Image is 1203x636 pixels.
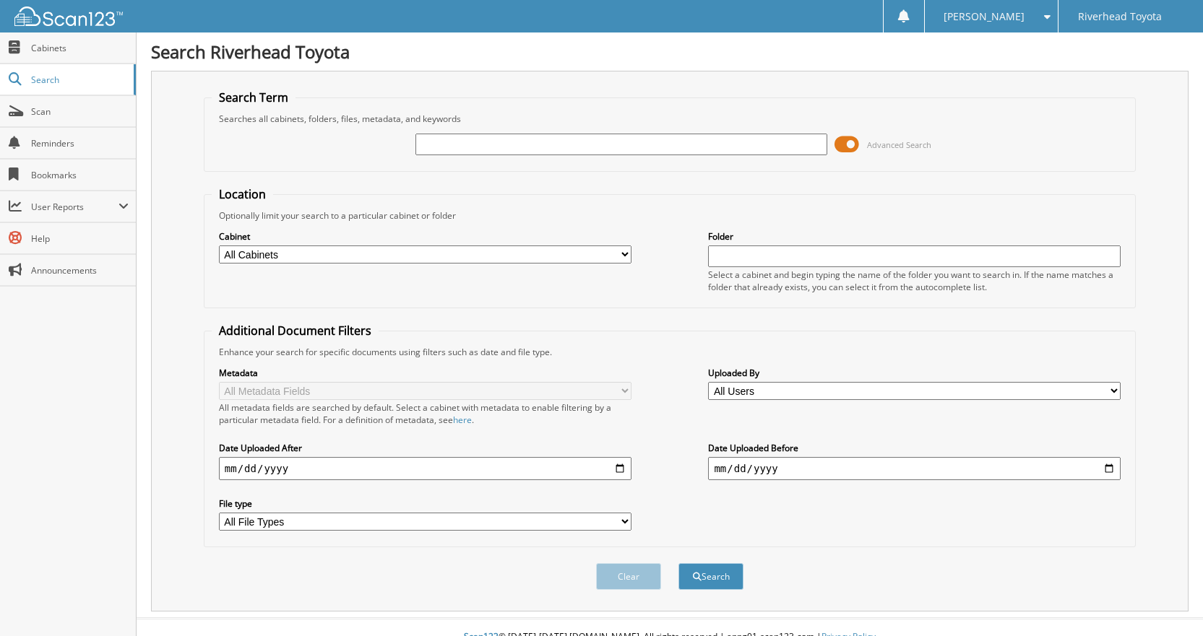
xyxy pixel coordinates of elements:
[708,230,1121,243] label: Folder
[708,457,1121,480] input: end
[219,367,631,379] label: Metadata
[678,563,743,590] button: Search
[31,232,129,245] span: Help
[14,6,123,26] img: scan123-logo-white.svg
[867,139,931,150] span: Advanced Search
[31,264,129,276] span: Announcements
[708,367,1121,379] label: Uploaded By
[944,12,1025,21] span: [PERSON_NAME]
[219,401,631,426] div: All metadata fields are searched by default. Select a cabinet with metadata to enable filtering b...
[212,90,296,105] legend: Search Term
[596,563,661,590] button: Clear
[219,230,631,243] label: Cabinet
[453,414,472,426] a: here
[219,442,631,454] label: Date Uploaded After
[151,40,1189,64] h1: Search Riverhead Toyota
[219,457,631,480] input: start
[31,42,129,54] span: Cabinets
[31,201,118,213] span: User Reports
[708,269,1121,293] div: Select a cabinet and begin typing the name of the folder you want to search in. If the name match...
[212,186,273,202] legend: Location
[212,323,379,339] legend: Additional Document Filters
[1078,12,1162,21] span: Riverhead Toyota
[708,442,1121,454] label: Date Uploaded Before
[31,169,129,181] span: Bookmarks
[219,497,631,510] label: File type
[31,74,126,86] span: Search
[31,137,129,149] span: Reminders
[212,209,1128,222] div: Optionally limit your search to a particular cabinet or folder
[212,113,1128,125] div: Searches all cabinets, folders, files, metadata, and keywords
[31,105,129,118] span: Scan
[212,346,1128,358] div: Enhance your search for specific documents using filters such as date and file type.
